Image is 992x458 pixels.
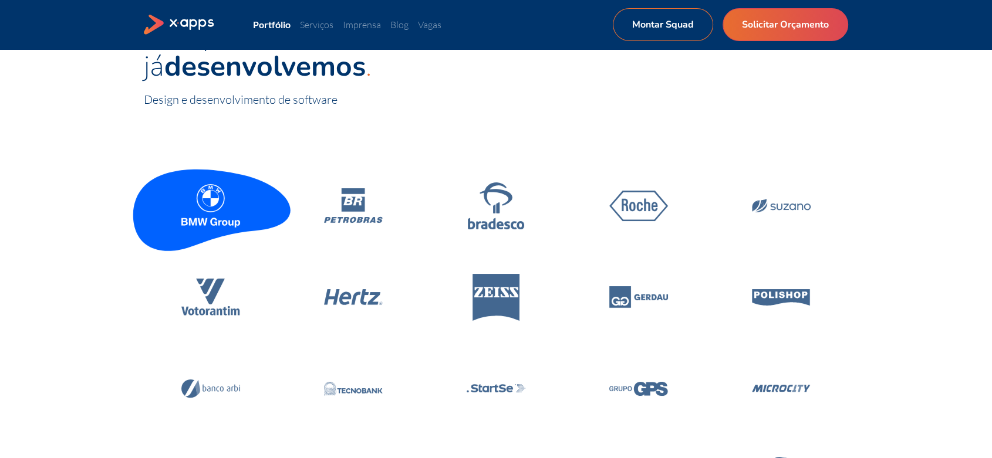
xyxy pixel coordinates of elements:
span: Design e desenvolvimento de software [144,92,338,107]
a: Montar Squad [613,8,713,41]
a: Portfólio [253,19,291,30]
a: Blog [390,19,409,30]
a: Imprensa [343,19,381,30]
strong: desenvolvemos [164,47,366,86]
span: Pra quem já [144,17,366,86]
a: Solicitar Orçamento [723,8,848,41]
a: Serviços [300,19,333,30]
a: Vagas [418,19,441,30]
